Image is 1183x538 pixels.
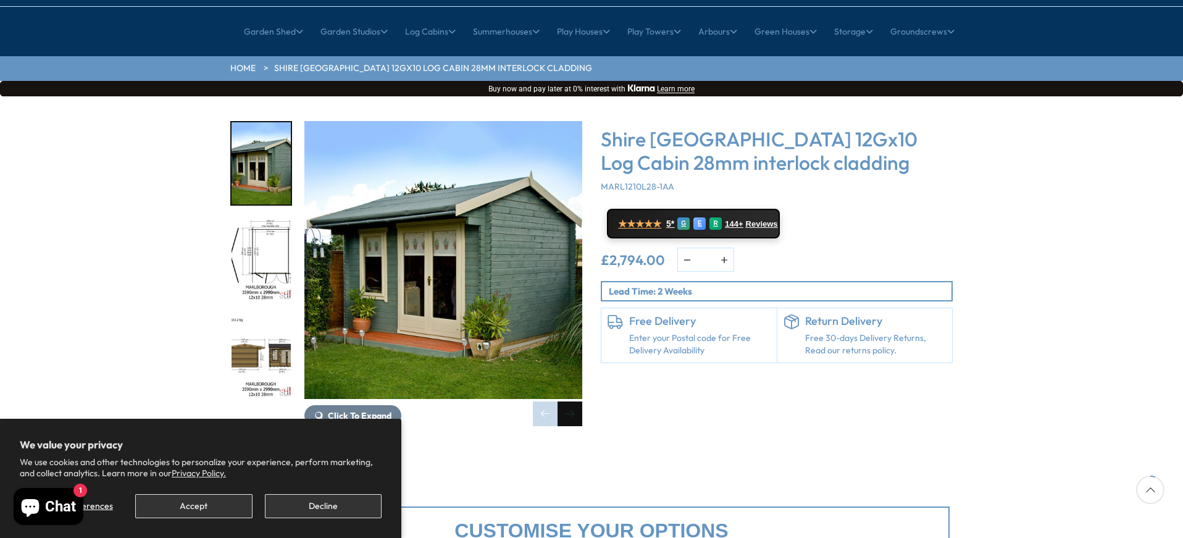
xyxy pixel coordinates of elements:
[232,316,291,398] img: 12x10MarlboroughSTDELEVATIONSMMFT28mmTEMP_56476c18-d6f5-457f-ac15-447675c32051_200x200.jpg
[274,62,592,75] a: Shire [GEOGRAPHIC_DATA] 12Gx10 Log Cabin 28mm interlock cladding
[20,456,382,479] p: We use cookies and other technologies to personalize your experience, perform marketing, and coll...
[805,332,947,356] p: Free 30-days Delivery Returns, Read our returns policy.
[629,332,771,356] a: Enter your Postal code for Free Delivery Availability
[709,217,722,230] div: R
[601,127,953,175] h3: Shire [GEOGRAPHIC_DATA] 12Gx10 Log Cabin 28mm interlock cladding
[230,218,292,303] div: 2 / 16
[627,16,681,47] a: Play Towers
[304,121,582,426] div: 1 / 16
[533,401,558,426] div: Previous slide
[890,16,955,47] a: Groundscrews
[304,405,401,426] button: Click To Expand
[698,16,737,47] a: Arbours
[232,122,291,204] img: Marlborough_7_3123f303-0f06-4683-a69a-de8e16965eae_200x200.jpg
[609,285,951,298] p: Lead Time: 2 Weeks
[265,494,382,518] button: Decline
[746,219,778,229] span: Reviews
[725,219,743,229] span: 144+
[629,314,771,328] h6: Free Delivery
[230,121,292,206] div: 1 / 16
[618,218,661,230] span: ★★★★★
[834,16,873,47] a: Storage
[230,314,292,399] div: 3 / 16
[755,16,817,47] a: Green Houses
[232,219,291,301] img: 12x10MarlboroughSTDFLOORPLANMMFT28mmTEMP_dcc92798-60a6-423a-957c-a89463604aa4_200x200.jpg
[601,181,674,192] span: MARL1210L28-1AA
[320,16,388,47] a: Garden Studios
[172,468,226,479] a: Privacy Policy.
[10,488,87,528] inbox-online-store-chat: Shopify online store chat
[328,410,391,421] span: Click To Expand
[135,494,252,518] button: Accept
[607,209,780,238] a: ★★★★★ 5* G E R 144+ Reviews
[805,314,947,328] h6: Return Delivery
[304,121,582,399] img: Shire Marlborough 12Gx10 Log Cabin 28mm interlock cladding - Best Shed
[601,253,665,267] ins: £2,794.00
[230,62,256,75] a: HOME
[557,16,610,47] a: Play Houses
[20,439,382,451] h2: We value your privacy
[558,401,582,426] div: Next slide
[693,217,706,230] div: E
[677,217,690,230] div: G
[405,16,456,47] a: Log Cabins
[473,16,540,47] a: Summerhouses
[244,16,303,47] a: Garden Shed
